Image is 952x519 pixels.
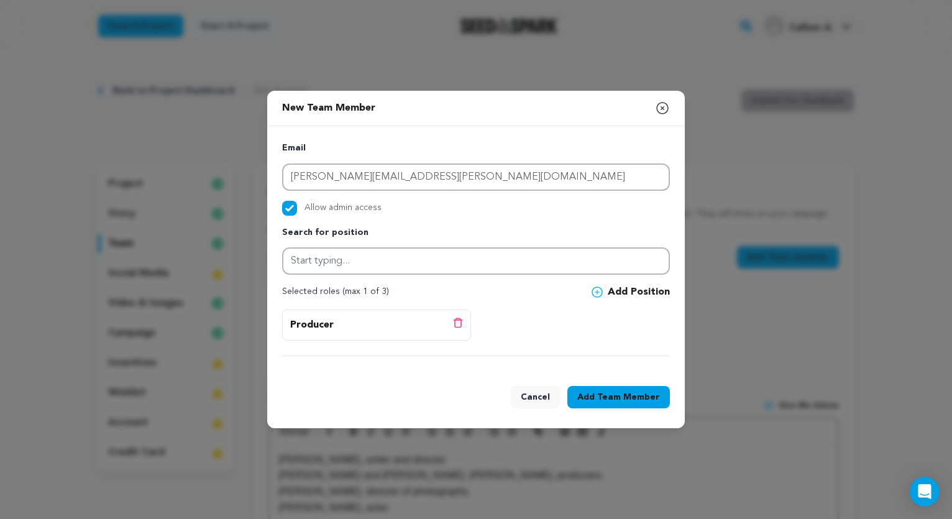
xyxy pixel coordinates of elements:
[592,285,670,300] button: Add Position
[282,226,670,241] p: Search for position
[282,96,375,121] p: New Team Member
[910,477,940,507] div: Open Intercom Messenger
[282,247,670,275] input: Start typing...
[567,386,670,408] button: AddTeam Member
[282,201,297,216] input: Allow admin access
[282,141,670,156] p: Email
[304,201,382,216] span: Allow admin access
[597,391,660,403] span: Team Member
[282,163,670,191] input: Email address
[282,285,389,300] p: Selected roles (max 1 of 3)
[511,386,560,408] button: Cancel
[290,318,334,333] p: Producer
